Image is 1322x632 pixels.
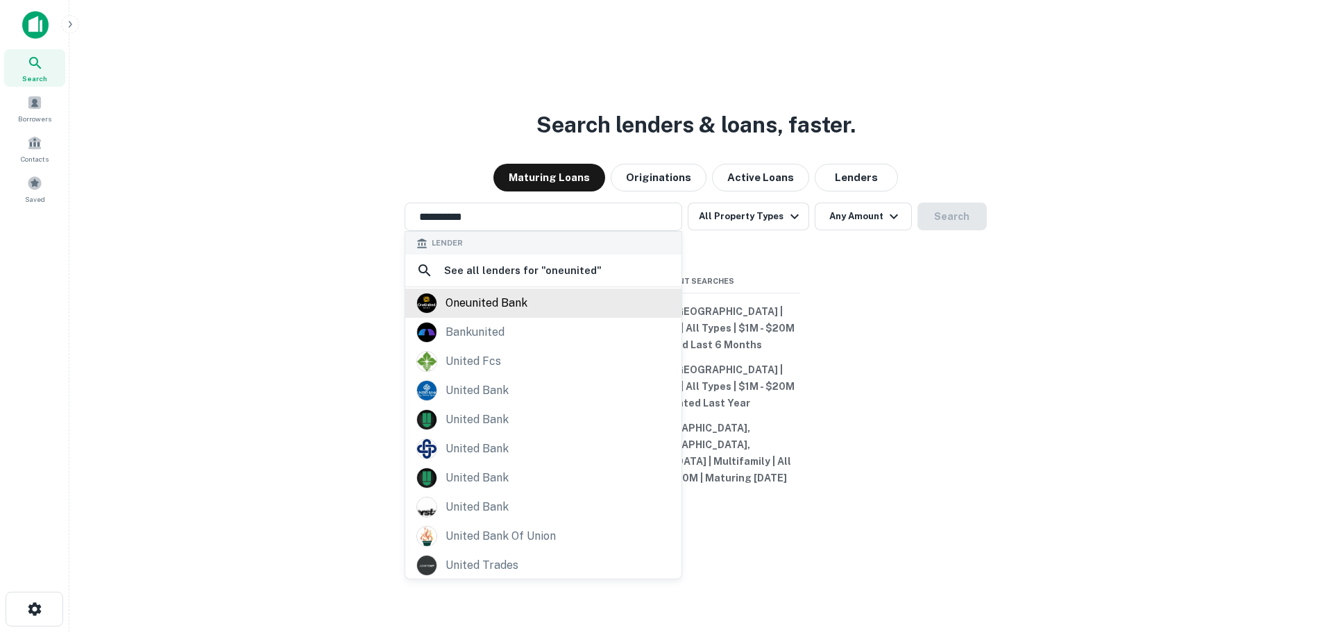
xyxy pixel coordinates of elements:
img: unitedtradesfcu.org.png [417,556,437,575]
button: Active Loans [712,164,809,191]
a: united bank [405,376,681,405]
img: picture [417,410,437,429]
a: united bank [405,493,681,522]
span: Search [22,73,47,84]
button: Originations [611,164,706,191]
div: oneunited bank [446,293,527,314]
button: Maturing Loans [493,164,605,191]
h6: See all lenders for " oneunited " [444,262,602,279]
a: Borrowers [4,89,65,127]
img: picture [417,468,437,488]
button: [US_STATE], [GEOGRAPHIC_DATA] | Special Purpose | All Types | $1M - $20M | Originated Last Year [592,357,800,416]
button: [GEOGRAPHIC_DATA], [GEOGRAPHIC_DATA], [GEOGRAPHIC_DATA] | Multifamily | All Types | $1M - $20M | ... [592,416,800,490]
div: united bank [446,438,509,459]
button: [US_STATE], [GEOGRAPHIC_DATA] | Special Purpose | All Types | $1M - $20M | Originated Last 6 Months [592,299,800,357]
img: picture [417,527,437,546]
span: Borrowers [18,113,51,124]
div: united bank [446,468,509,488]
img: picture [417,381,437,400]
button: All Property Types [688,203,808,230]
a: Contacts [4,130,65,167]
div: united bank [446,409,509,430]
img: unitedfcs.com.png [417,352,437,371]
span: Lender [432,237,463,249]
a: oneunited bank [405,289,681,318]
a: united trades [405,551,681,580]
span: Saved [25,194,45,205]
a: united bank [405,463,681,493]
a: united bank [405,405,681,434]
div: bankunited [446,322,505,343]
div: united trades [446,555,518,576]
button: Any Amount [815,203,912,230]
div: united fcs [446,351,501,372]
a: Search [4,49,65,87]
img: picture [417,293,437,313]
a: united bank of union [405,522,681,551]
img: firstinterstate.com.png [417,497,437,517]
iframe: Chat Widget [1253,521,1322,588]
a: Saved [4,170,65,207]
img: picture [417,439,437,459]
div: united bank [446,380,509,401]
a: bankunited [405,318,681,347]
h3: Search lenders & loans, faster. [536,108,856,142]
span: Contacts [21,153,49,164]
img: capitalize-icon.png [22,11,49,39]
img: picture [417,323,437,342]
a: united fcs [405,347,681,376]
span: Recent Searches [592,275,800,287]
a: united bank [405,434,681,463]
button: Lenders [815,164,898,191]
div: united bank of union [446,526,556,547]
div: united bank [446,497,509,518]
